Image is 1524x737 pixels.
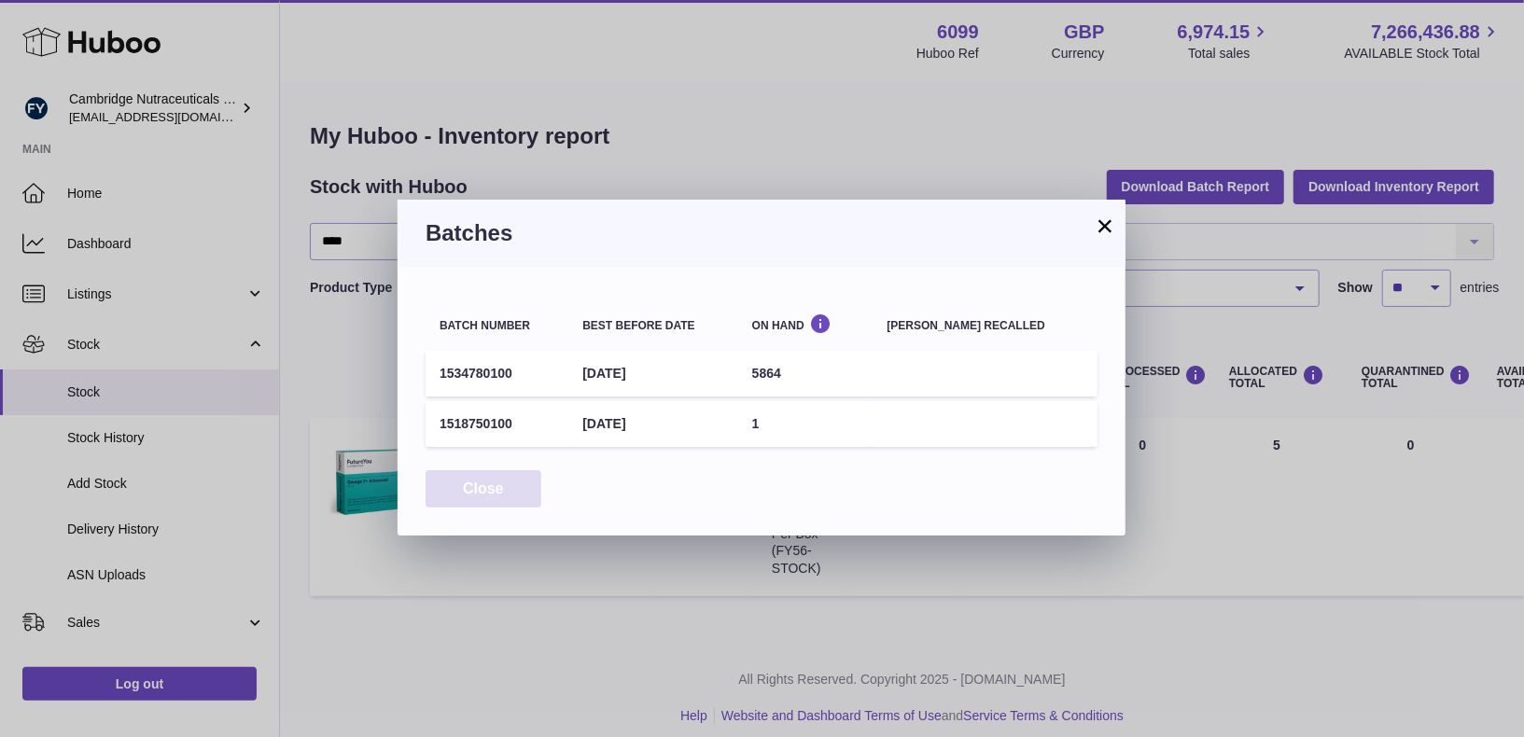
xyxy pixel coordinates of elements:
[426,470,541,508] button: Close
[752,313,860,331] div: On Hand
[426,401,568,447] td: 1518750100
[568,351,737,396] td: [DATE]
[1094,215,1116,237] button: ×
[738,351,874,396] td: 5864
[426,351,568,396] td: 1534780100
[582,320,723,332] div: Best before date
[440,320,554,332] div: Batch number
[568,401,737,447] td: [DATE]
[738,401,874,447] td: 1
[426,218,1098,248] h3: Batches
[888,320,1084,332] div: [PERSON_NAME] recalled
